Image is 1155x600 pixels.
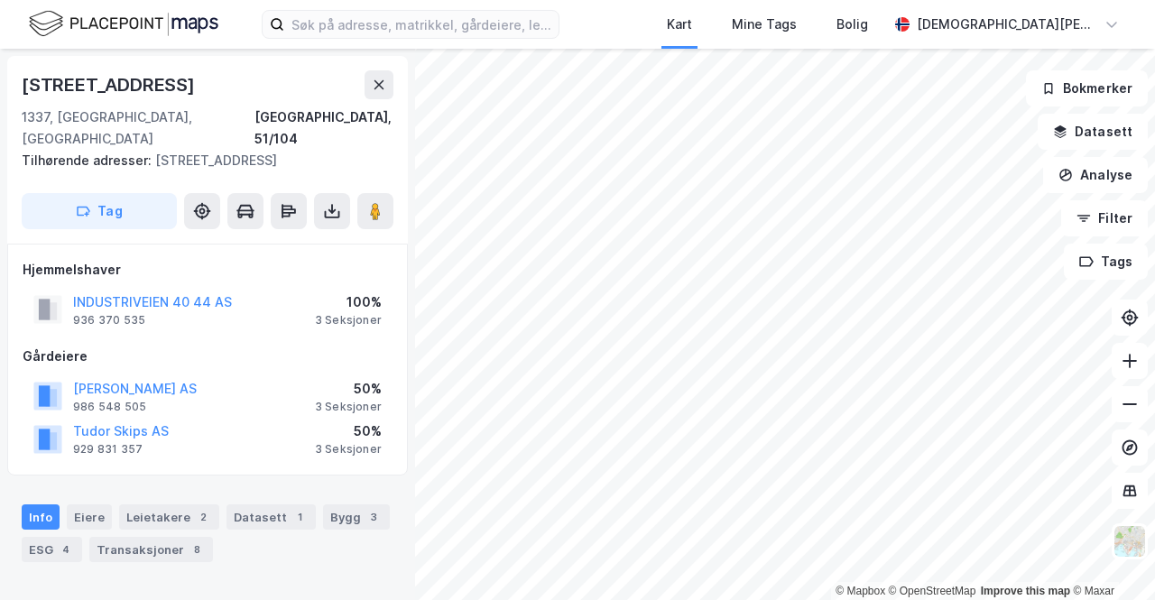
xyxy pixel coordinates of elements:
div: Eiere [67,504,112,530]
div: 1 [291,508,309,526]
div: 8 [188,540,206,558]
div: 3 Seksjoner [315,400,382,414]
iframe: Chat Widget [1065,513,1155,600]
button: Filter [1061,200,1148,236]
a: Mapbox [836,585,885,597]
button: Bokmerker [1026,70,1148,106]
div: 50% [315,378,382,400]
div: [GEOGRAPHIC_DATA], 51/104 [254,106,393,150]
div: Hjemmelshaver [23,259,393,281]
div: 2 [194,508,212,526]
div: 986 548 505 [73,400,146,414]
div: 3 Seksjoner [315,313,382,328]
button: Datasett [1038,114,1148,150]
div: Kart [667,14,692,35]
a: OpenStreetMap [889,585,976,597]
div: Info [22,504,60,530]
div: 3 Seksjoner [315,442,382,457]
div: 100% [315,291,382,313]
div: [STREET_ADDRESS] [22,150,379,171]
div: Transaksjoner [89,537,213,562]
div: Leietakere [119,504,219,530]
div: 3 [365,508,383,526]
div: ESG [22,537,82,562]
span: Tilhørende adresser: [22,152,155,168]
button: Tag [22,193,177,229]
div: 1337, [GEOGRAPHIC_DATA], [GEOGRAPHIC_DATA] [22,106,254,150]
div: Gårdeiere [23,346,393,367]
a: Improve this map [981,585,1070,597]
div: Bolig [836,14,868,35]
button: Tags [1064,244,1148,280]
div: Bygg [323,504,390,530]
div: [DEMOGRAPHIC_DATA][PERSON_NAME] [917,14,1097,35]
div: 4 [57,540,75,558]
div: Mine Tags [732,14,797,35]
img: logo.f888ab2527a4732fd821a326f86c7f29.svg [29,8,218,40]
div: 50% [315,420,382,442]
div: Datasett [226,504,316,530]
div: 936 370 535 [73,313,145,328]
button: Analyse [1043,157,1148,193]
div: [STREET_ADDRESS] [22,70,199,99]
div: 929 831 357 [73,442,143,457]
div: Kontrollprogram for chat [1065,513,1155,600]
input: Søk på adresse, matrikkel, gårdeiere, leietakere eller personer [284,11,559,38]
